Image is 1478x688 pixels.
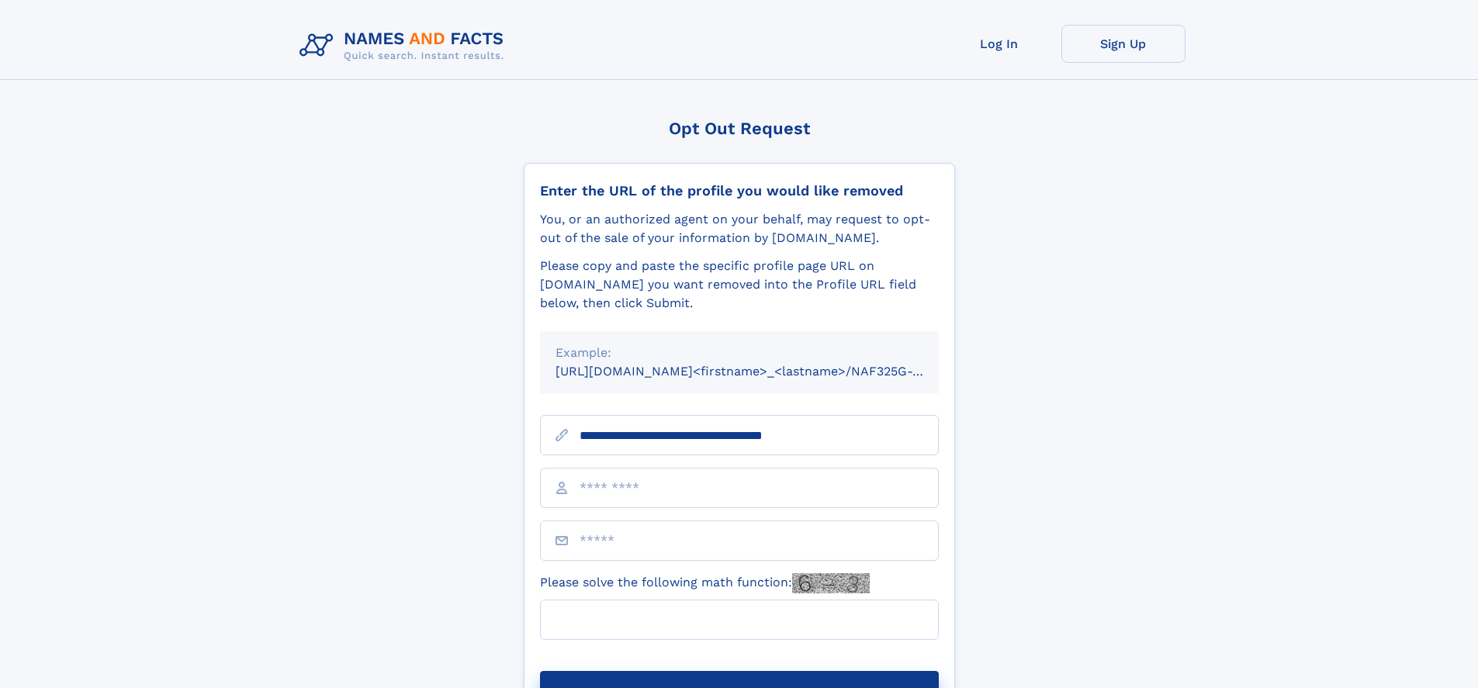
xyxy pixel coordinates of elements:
div: You, or an authorized agent on your behalf, may request to opt-out of the sale of your informatio... [540,210,939,247]
div: Please copy and paste the specific profile page URL on [DOMAIN_NAME] you want removed into the Pr... [540,257,939,313]
small: [URL][DOMAIN_NAME]<firstname>_<lastname>/NAF325G-xxxxxxxx [556,364,968,379]
div: Enter the URL of the profile you would like removed [540,182,939,199]
a: Sign Up [1061,25,1186,63]
a: Log In [937,25,1061,63]
img: Logo Names and Facts [293,25,517,67]
div: Example: [556,344,923,362]
label: Please solve the following math function: [540,573,870,593]
div: Opt Out Request [524,119,955,138]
